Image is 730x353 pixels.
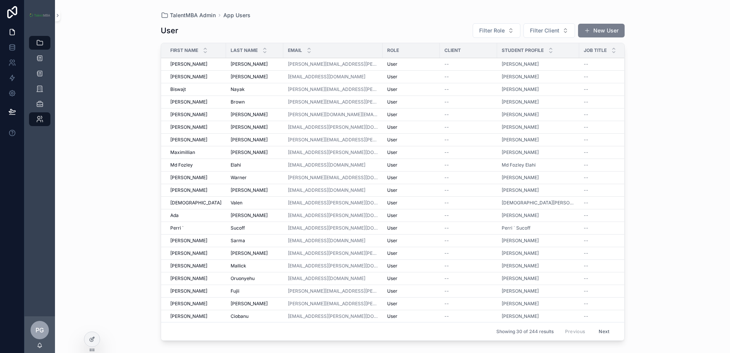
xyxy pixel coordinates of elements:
a: -- [444,212,493,219]
span: User [387,162,397,168]
a: Warner [231,175,279,181]
span: [PERSON_NAME] [170,74,207,80]
a: User [387,275,435,282]
span: -- [584,99,588,105]
a: [PERSON_NAME] [502,288,539,294]
a: Sarma [231,238,279,244]
span: -- [444,288,449,294]
span: -- [584,74,588,80]
a: [PERSON_NAME] [502,238,575,244]
span: -- [584,238,588,244]
a: Elahi [231,162,279,168]
a: [PERSON_NAME] [502,86,539,92]
span: [PERSON_NAME] [170,263,207,269]
a: [PERSON_NAME] [170,288,221,294]
a: [PERSON_NAME] [502,61,539,67]
a: [PERSON_NAME] [170,250,221,256]
a: [PERSON_NAME][EMAIL_ADDRESS][PERSON_NAME][PERSON_NAME][DOMAIN_NAME] [288,137,378,143]
a: [PERSON_NAME][EMAIL_ADDRESS][PERSON_NAME][PERSON_NAME][DOMAIN_NAME] [288,61,378,67]
a: [EMAIL_ADDRESS][DOMAIN_NAME] [288,187,365,193]
a: [EMAIL_ADDRESS][DOMAIN_NAME] [288,275,378,282]
span: [PERSON_NAME] [502,263,539,269]
a: -- [584,187,632,193]
span: User [387,212,397,219]
a: -- [444,263,493,269]
span: Warner [231,175,247,181]
a: [EMAIL_ADDRESS][PERSON_NAME][DOMAIN_NAME] [288,124,378,130]
span: User [387,175,397,181]
a: User [387,250,435,256]
a: -- [444,187,493,193]
span: -- [444,99,449,105]
a: -- [444,99,493,105]
a: [EMAIL_ADDRESS][PERSON_NAME][DOMAIN_NAME] [288,263,378,269]
span: -- [444,225,449,231]
span: [PERSON_NAME] [231,124,268,130]
a: [PERSON_NAME][EMAIL_ADDRESS][PERSON_NAME][DOMAIN_NAME] [288,288,378,294]
a: [PERSON_NAME] [502,288,575,294]
a: [EMAIL_ADDRESS][PERSON_NAME][DOMAIN_NAME] [288,225,378,231]
a: [PERSON_NAME] [502,275,575,282]
a: -- [584,238,632,244]
a: [EMAIL_ADDRESS][PERSON_NAME][DOMAIN_NAME] [288,212,378,219]
span: [PERSON_NAME] [231,61,268,67]
a: [PERSON_NAME] [502,238,539,244]
span: [PERSON_NAME] [231,250,268,256]
a: [PERSON_NAME] [231,112,279,118]
a: [EMAIL_ADDRESS][PERSON_NAME][DOMAIN_NAME] [288,149,378,155]
span: [PERSON_NAME] [502,99,539,105]
a: -- [584,212,632,219]
a: [PERSON_NAME] [502,250,575,256]
a: [PERSON_NAME][EMAIL_ADDRESS][PERSON_NAME][DOMAIN_NAME] [288,99,378,105]
span: -- [584,225,588,231]
a: [PERSON_NAME] [502,250,539,256]
a: -- [444,238,493,244]
span: User [387,187,397,193]
a: Sucoff [231,225,279,231]
a: [PERSON_NAME] [502,175,539,181]
a: Maximillian [170,149,221,155]
a: User [387,137,435,143]
span: -- [444,250,449,256]
span: Fujii [231,288,239,294]
a: -- [444,250,493,256]
span: Sucoff [231,225,245,231]
a: -- [444,225,493,231]
span: [DEMOGRAPHIC_DATA][PERSON_NAME] [502,200,575,206]
span: [PERSON_NAME] [170,187,207,193]
a: [PERSON_NAME] [502,112,539,118]
a: [PERSON_NAME][EMAIL_ADDRESS][PERSON_NAME][DOMAIN_NAME] [288,86,378,92]
a: -- [584,61,632,67]
span: -- [444,61,449,67]
a: -- [444,74,493,80]
a: -- [444,137,493,143]
span: Oruonyehu [231,275,255,282]
span: -- [444,263,449,269]
a: TalentMBA Admin [161,11,216,19]
a: User [387,74,435,80]
a: [PERSON_NAME] [502,263,575,269]
span: Valen [231,200,242,206]
a: [EMAIL_ADDRESS][DOMAIN_NAME] [288,162,365,168]
a: [PERSON_NAME] [170,74,221,80]
span: [DEMOGRAPHIC_DATA] [170,200,221,206]
a: [PERSON_NAME] [502,137,575,143]
span: -- [584,288,588,294]
a: -- [584,149,632,155]
a: -- [584,162,632,168]
a: Mallick [231,263,279,269]
a: -- [584,275,632,282]
a: User [387,124,435,130]
span: Ada [170,212,179,219]
span: User [387,112,397,118]
span: [PERSON_NAME] [502,74,539,80]
a: User [387,200,435,206]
